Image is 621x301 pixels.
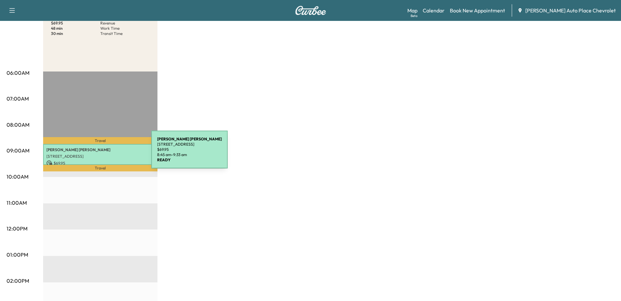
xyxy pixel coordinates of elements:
p: 02:00PM [7,277,29,285]
p: $ 69.95 [46,160,154,166]
p: 30 min [51,31,100,36]
p: 12:00PM [7,225,27,232]
p: [PERSON_NAME] [PERSON_NAME] [46,147,154,152]
p: 8:45 am - 9:33 am [157,152,222,157]
p: [STREET_ADDRESS] [157,142,222,147]
a: Book New Appointment [450,7,505,14]
p: Travel [43,137,157,144]
p: 06:00AM [7,69,29,77]
p: 10:00AM [7,173,28,181]
p: 08:00AM [7,121,29,129]
p: $ 69.95 [157,147,222,152]
a: Calendar [423,7,445,14]
p: Revenue [100,21,150,26]
span: [PERSON_NAME] Auto Place Chevrolet [525,7,616,14]
div: Beta [411,13,417,18]
p: 48 min [51,26,100,31]
a: MapBeta [407,7,417,14]
b: [PERSON_NAME] [PERSON_NAME] [157,136,222,141]
p: Travel [43,165,157,171]
p: Transit Time [100,31,150,36]
p: $ 69.95 [51,21,100,26]
p: 07:00AM [7,95,29,103]
p: Work Time [100,26,150,31]
p: 09:00AM [7,147,29,154]
b: READY [157,157,171,162]
img: Curbee Logo [295,6,326,15]
p: [STREET_ADDRESS] [46,154,154,159]
p: 01:00PM [7,251,28,259]
p: 11:00AM [7,199,27,207]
